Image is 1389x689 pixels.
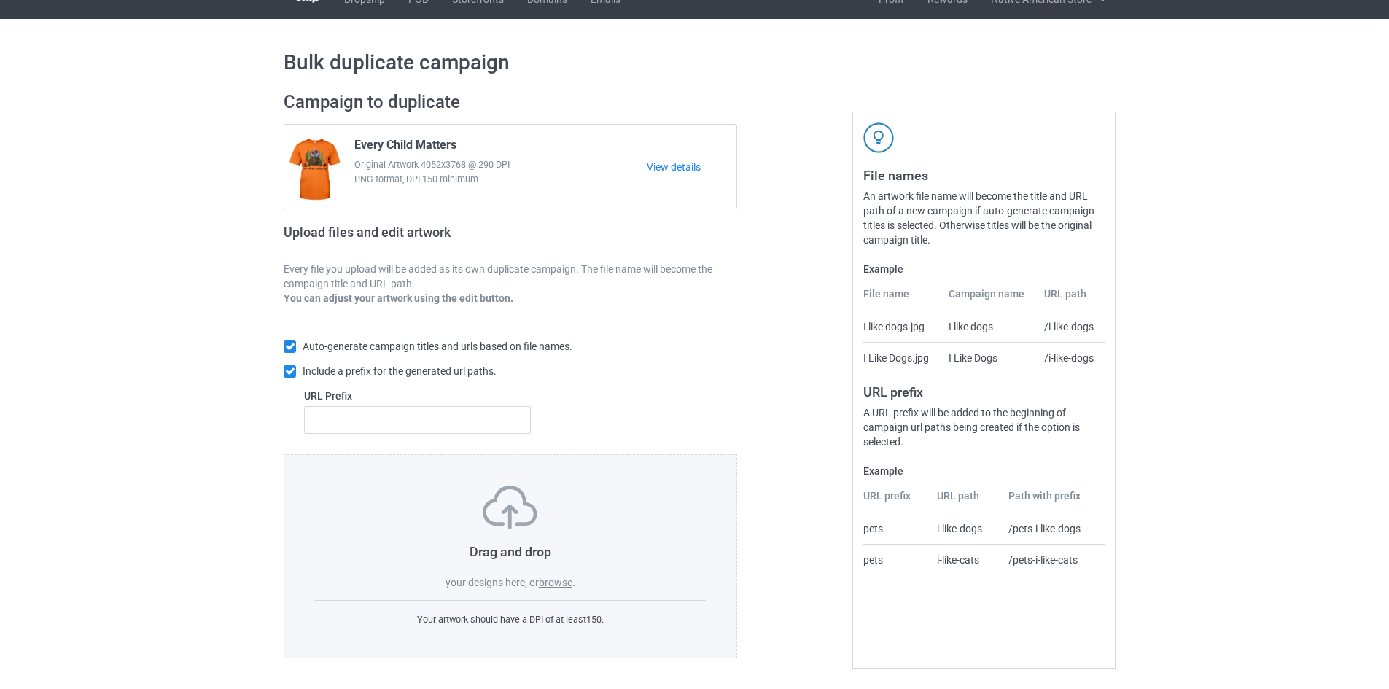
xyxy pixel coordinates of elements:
div: A URL prefix will be added to the beginning of campaign url paths being created if the option is ... [863,405,1105,449]
td: I like dogs [941,311,1037,342]
td: I Like Dogs.jpg [863,342,940,373]
span: your designs here, or [446,577,539,588]
th: Campaign name [941,287,1037,311]
td: pets [863,513,929,544]
span: Include a prefix for the generated url paths. [303,365,497,377]
td: /pets-i-like-cats [1000,544,1105,575]
h3: URL prefix [863,384,1105,400]
p: Every file you upload will be added as its own duplicate campaign. The file name will become the ... [284,262,737,291]
span: Auto-generate campaign titles and urls based on file names. [303,340,572,352]
th: URL path [929,488,1001,513]
div: An artwork file name will become the title and URL path of a new campaign if auto-generate campai... [863,189,1105,247]
a: View details [647,160,736,174]
td: I Like Dogs [941,342,1037,373]
th: URL path [1036,287,1105,311]
h1: Bulk duplicate campaign [284,50,1105,76]
td: /i-like-dogs [1036,311,1105,342]
h2: Campaign to duplicate [284,91,737,114]
span: Your artwork should have a DPI of at least 150 . [417,614,604,625]
span: . [572,577,575,588]
th: Path with prefix [1000,488,1105,513]
span: Every Child Matters [354,138,456,157]
label: Example [863,464,1105,478]
th: File name [863,287,940,311]
img: svg+xml;base64,PD94bWwgdmVyc2lvbj0iMS4wIiBlbmNvZGluZz0iVVRGLTgiPz4KPHN2ZyB3aWR0aD0iNDJweCIgaGVpZ2... [863,122,894,153]
h3: File names [863,167,1105,184]
img: svg+xml;base64,PD94bWwgdmVyc2lvbj0iMS4wIiBlbmNvZGluZz0iVVRGLTgiPz4KPHN2ZyB3aWR0aD0iNzVweCIgaGVpZ2... [483,486,537,529]
label: browse [539,577,572,588]
label: URL Prefix [304,389,531,403]
td: i-like-dogs [929,513,1001,544]
td: pets [863,544,929,575]
b: You can adjust your artwork using the edit button. [284,292,513,304]
td: /i-like-dogs [1036,342,1105,373]
td: I like dogs.jpg [863,311,940,342]
span: Original Artwork 4052x3768 @ 290 DPI [354,157,647,172]
h2: Upload files and edit artwork [284,225,556,252]
td: i-like-cats [929,544,1001,575]
h3: Drag and drop [315,543,706,560]
th: URL prefix [863,488,929,513]
span: PNG format, DPI 150 minimum [354,172,647,187]
td: /pets-i-like-dogs [1000,513,1105,544]
label: Example [863,262,1105,276]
